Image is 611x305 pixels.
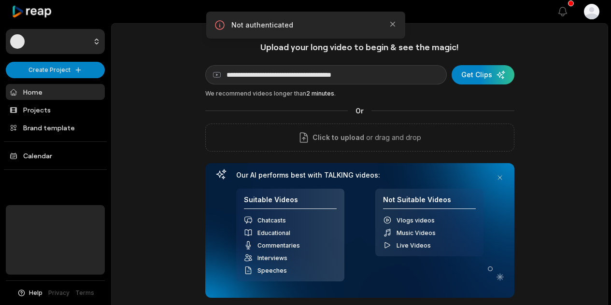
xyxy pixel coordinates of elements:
[397,242,431,249] span: Live Videos
[313,132,364,143] span: Click to upload
[397,217,435,224] span: Vlogs videos
[397,229,436,236] span: Music Videos
[257,217,286,224] span: Chatcasts
[6,62,105,78] button: Create Project
[244,195,337,209] h4: Suitable Videos
[75,289,94,297] a: Terms
[257,242,300,249] span: Commentaries
[383,195,476,209] h4: Not Suitable Videos
[29,289,43,297] span: Help
[48,289,70,297] a: Privacy
[6,148,105,164] a: Calendar
[6,120,105,136] a: Brand template
[306,90,334,97] span: 2 minutes
[236,171,483,180] h3: Our AI performs best with TALKING videos:
[452,65,514,84] button: Get Clips
[257,229,290,236] span: Educational
[231,20,380,30] p: Not authenticated
[205,42,514,53] h1: Upload your long video to begin & see the magic!
[6,102,105,118] a: Projects
[17,289,43,297] button: Help
[257,267,287,274] span: Speeches
[348,106,371,116] span: Or
[364,132,421,143] p: or drag and drop
[205,89,514,98] div: We recommend videos longer than .
[6,84,105,100] a: Home
[257,254,287,262] span: Interviews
